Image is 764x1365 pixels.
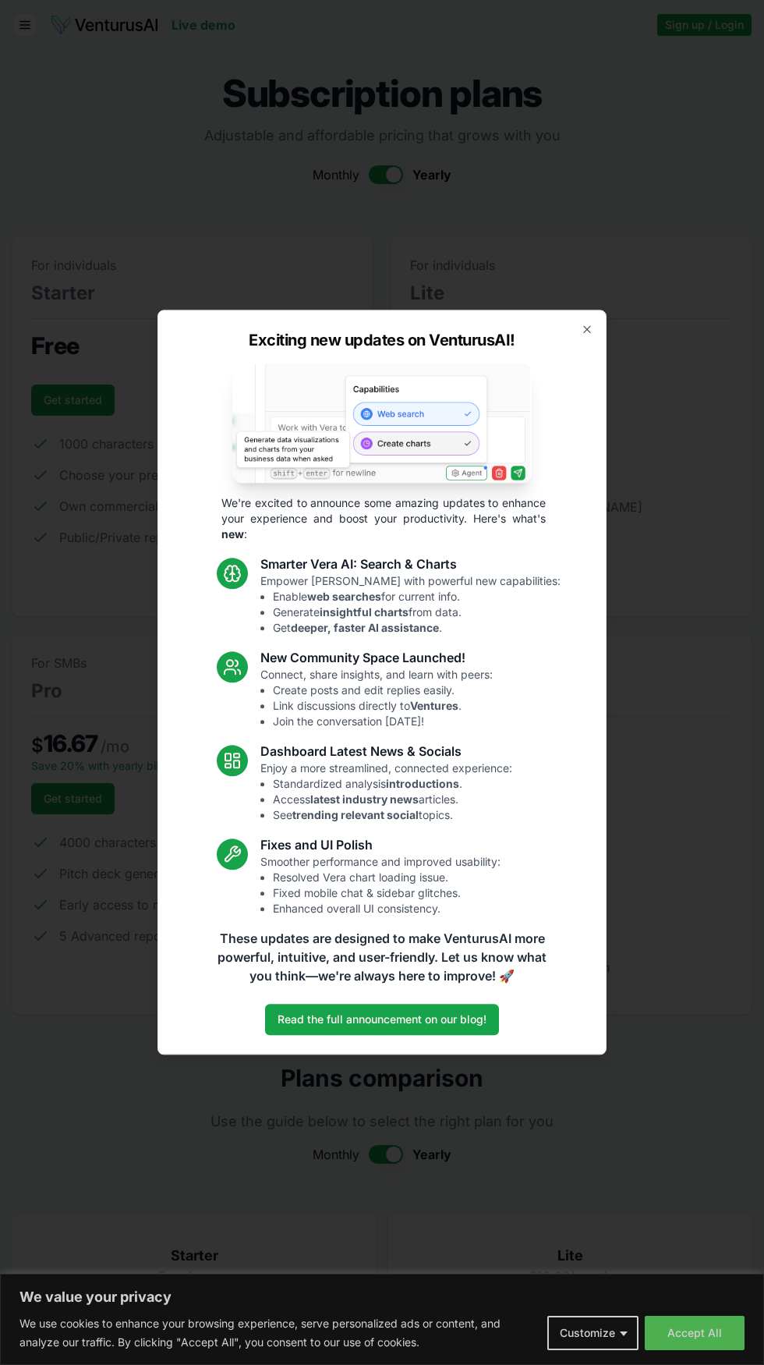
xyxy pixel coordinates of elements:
[273,902,500,917] li: Enhanced overall UI consistency.
[207,930,557,986] p: These updates are designed to make VenturusAI more powerful, intuitive, and user-friendly. Let us...
[273,714,493,730] li: Join the conversation [DATE]!
[260,574,561,636] p: Empower [PERSON_NAME] with powerful new capabilities:
[273,699,493,714] li: Link discussions directly to .
[273,808,512,824] li: See topics.
[249,329,515,351] h2: Exciting new updates on VenturusAI!
[273,777,512,792] li: Standardized analysis .
[386,778,459,791] strong: introductions
[273,621,561,636] li: Get .
[260,855,500,917] p: Smoother performance and improved usability:
[260,649,493,668] h3: New Community Space Launched!
[273,605,561,621] li: Generate from data.
[232,363,532,483] img: Vera AI
[291,622,439,635] strong: deeper, faster AI assistance
[260,836,500,855] h3: Fixes and UI Polish
[265,1005,499,1036] a: Read the full announcement on our blog!
[292,809,419,822] strong: trending relevant social
[307,590,381,604] strong: web searches
[273,590,561,605] li: Enable for current info.
[273,683,493,699] li: Create posts and edit replies easily.
[273,886,500,902] li: Fixed mobile chat & sidebar glitches.
[320,606,409,619] strong: insightful charts
[260,555,561,574] h3: Smarter Vera AI: Search & Charts
[209,496,558,543] p: We're excited to announce some amazing updates to enhance your experience and boost your producti...
[260,761,512,824] p: Enjoy a more streamlined, connected experience:
[260,743,512,761] h3: Dashboard Latest News & Socials
[410,700,458,713] strong: Ventures
[310,793,419,807] strong: latest industry news
[273,792,512,808] li: Access articles.
[221,528,244,541] strong: new
[260,668,493,730] p: Connect, share insights, and learn with peers:
[273,870,500,886] li: Resolved Vera chart loading issue.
